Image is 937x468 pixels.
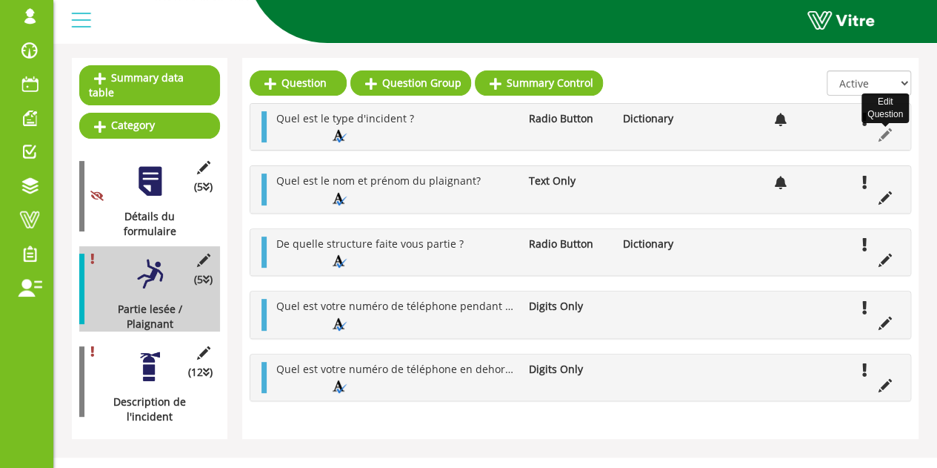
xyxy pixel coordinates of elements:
li: Dictionary [616,237,710,251]
span: Quel est votre numéro de téléphone pendant les horaires de travail ? [276,299,621,313]
li: Radio Button [521,111,616,126]
span: De quelle structure faite vous partie ? [276,237,464,251]
span: (12 ) [188,365,213,380]
a: Question Group [350,70,471,96]
li: Text Only [521,174,616,188]
div: Partie lesée / Plaignant [79,302,209,332]
span: Quel est le type d'incident ? [276,111,414,125]
li: Radio Button [521,237,616,251]
a: Question [250,70,347,96]
span: (5 ) [194,179,213,194]
div: Détails du formulaire [79,209,209,239]
div: Description de l'incident [79,395,209,424]
a: Summary Control [475,70,603,96]
li: Digits Only [521,299,616,314]
div: Edit Question [861,93,909,123]
span: Quel est le nom et prénom du plaignant? [276,174,481,188]
span: (5 ) [194,272,213,287]
a: Summary data table [79,65,220,105]
li: Digits Only [521,362,616,377]
li: Dictionary [616,111,710,126]
span: Quel est votre numéro de téléphone en dehors des horaires de travail ? [276,362,633,376]
a: Category [79,113,220,138]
